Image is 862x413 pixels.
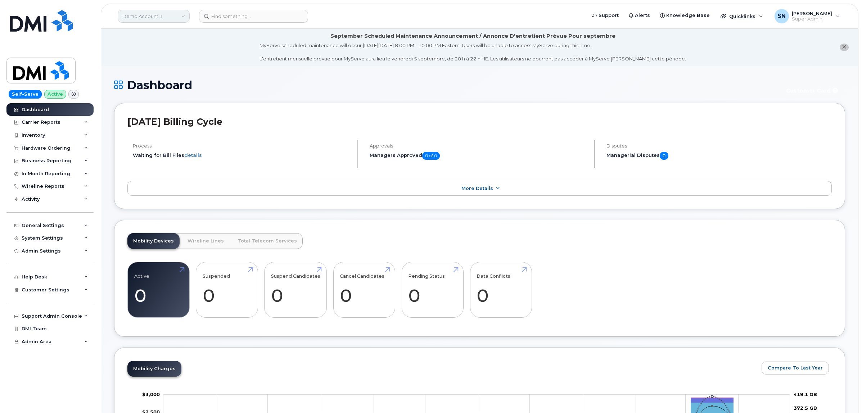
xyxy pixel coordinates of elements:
[127,116,832,127] h2: [DATE] Billing Cycle
[134,266,183,314] a: Active 0
[232,233,303,249] a: Total Telecom Services
[370,143,588,149] h4: Approvals
[127,361,181,377] a: Mobility Charges
[408,266,457,314] a: Pending Status 0
[477,266,525,314] a: Data Conflicts 0
[271,266,320,314] a: Suspend Candidates 0
[340,266,388,314] a: Cancel Candidates 0
[182,233,230,249] a: Wireline Lines
[794,405,817,411] tspan: 372.5 GB
[762,362,829,375] button: Compare To Last Year
[114,79,777,91] h1: Dashboard
[606,143,832,149] h4: Disputes
[840,44,849,51] button: close notification
[133,152,351,159] li: Waiting for Bill Files
[142,391,160,397] g: $0
[142,391,160,397] tspan: $3,000
[133,143,351,149] h4: Process
[461,186,493,191] span: More Details
[768,364,823,371] span: Compare To Last Year
[660,152,668,160] span: 0
[370,152,588,160] h5: Managers Approved
[780,85,845,97] button: Customer Card
[330,32,615,40] div: September Scheduled Maintenance Announcement / Annonce D'entretient Prévue Pour septembre
[794,391,817,397] tspan: 419.1 GB
[259,42,686,62] div: MyServe scheduled maintenance will occur [DATE][DATE] 8:00 PM - 10:00 PM Eastern. Users will be u...
[127,233,180,249] a: Mobility Devices
[422,152,440,160] span: 0 of 0
[184,152,202,158] a: details
[203,266,251,314] a: Suspended 0
[606,152,832,160] h5: Managerial Disputes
